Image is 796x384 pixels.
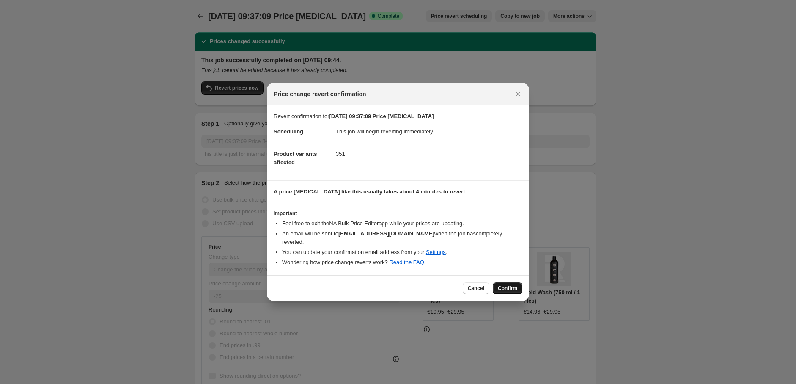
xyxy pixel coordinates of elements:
li: An email will be sent to when the job has completely reverted . [282,229,522,246]
dd: 351 [336,143,522,165]
h3: Important [274,210,522,217]
span: Scheduling [274,128,303,135]
span: Price change revert confirmation [274,90,366,98]
li: Feel free to exit the NA Bulk Price Editor app while your prices are updating. [282,219,522,228]
li: Wondering how price change reverts work? . [282,258,522,267]
dd: This job will begin reverting immediately. [336,121,522,143]
a: Settings [426,249,446,255]
span: Cancel [468,285,484,292]
span: Confirm [498,285,517,292]
a: Read the FAQ [389,259,424,265]
b: [EMAIL_ADDRESS][DOMAIN_NAME] [338,230,434,237]
button: Cancel [463,282,489,294]
span: Product variants affected [274,151,317,166]
button: Close [512,88,524,100]
b: A price [MEDICAL_DATA] like this usually takes about 4 minutes to revert. [274,188,467,195]
li: You can update your confirmation email address from your . [282,248,522,257]
p: Revert confirmation for [274,112,522,121]
button: Confirm [493,282,522,294]
b: [DATE] 09:37:09 Price [MEDICAL_DATA] [329,113,434,119]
